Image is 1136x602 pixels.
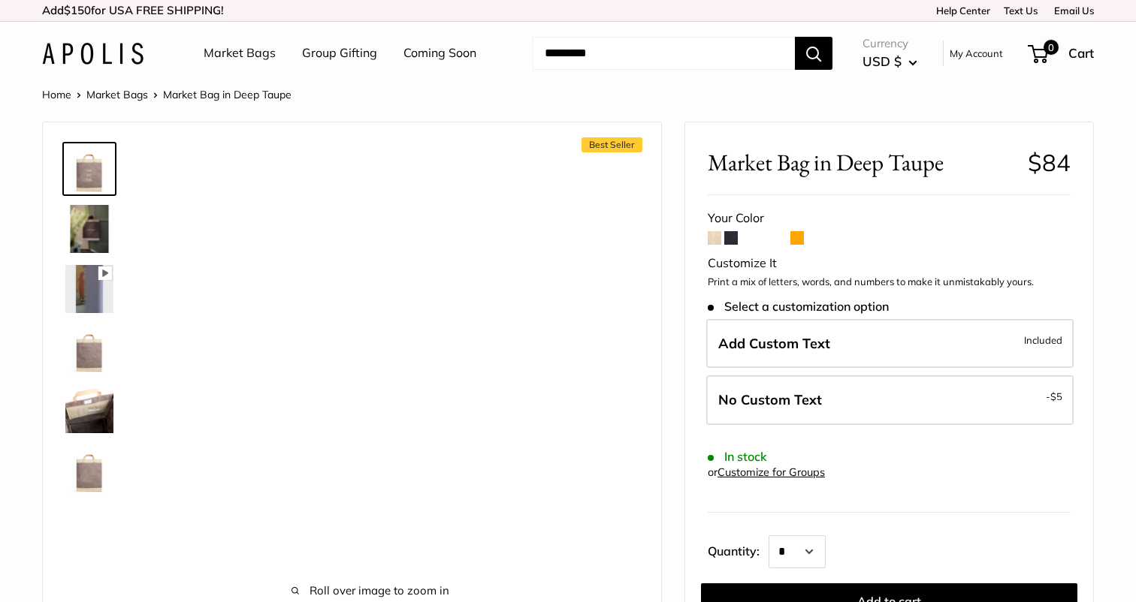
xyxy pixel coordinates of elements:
button: Search [795,37,832,70]
span: $150 [64,3,91,17]
span: Included [1024,331,1062,349]
span: Cart [1068,45,1094,61]
a: 0 Cart [1029,41,1094,65]
a: Market Bag in Deep Taupe [62,142,116,196]
a: Market Bag in Deep Taupe [62,442,116,496]
img: Apolis [42,43,144,65]
span: Select a customization option [708,299,889,314]
a: Market Bag in Deep Taupe [62,202,116,256]
a: Group Gifting [302,42,377,65]
input: Search... [533,37,795,70]
span: Best Seller [582,137,642,152]
img: Market Bag in Deep Taupe [65,385,113,433]
a: Market Bags [86,88,148,101]
nav: Breadcrumb [42,85,292,104]
label: Quantity: [708,531,769,568]
img: Market Bag in Deep Taupe [65,145,113,193]
img: Market Bag in Deep Taupe [65,325,113,373]
span: - [1046,387,1062,405]
div: Your Color [708,207,1071,230]
label: Add Custom Text [706,319,1074,369]
span: Market Bag in Deep Taupe [163,88,292,101]
a: My Account [950,44,1003,62]
a: Text Us [1004,5,1038,17]
button: USD $ [863,50,917,74]
div: or [708,462,825,483]
span: In stock [708,450,767,464]
span: Roll over image to zoom in [163,580,578,601]
img: Market Bag in Deep Taupe [65,265,113,313]
a: Help Center [931,5,990,17]
a: Market Bag in Deep Taupe [62,382,116,436]
a: Market Bag in Deep Taupe [62,322,116,376]
a: Market Bags [204,42,276,65]
img: Market Bag in Deep Taupe [65,445,113,493]
span: Currency [863,33,917,54]
a: Coming Soon [403,42,476,65]
span: Add Custom Text [718,335,830,352]
label: Leave Blank [706,375,1074,425]
span: 0 [1044,40,1059,55]
p: Print a mix of letters, words, and numbers to make it unmistakably yours. [708,275,1071,290]
div: Customize It [708,252,1071,275]
span: $5 [1050,390,1062,402]
span: $84 [1028,148,1071,177]
a: Market Bag in Deep Taupe [62,262,116,316]
img: Market Bag in Deep Taupe [65,205,113,253]
a: Email Us [1049,5,1094,17]
span: No Custom Text [718,391,822,408]
a: Customize for Groups [718,465,825,479]
span: Market Bag in Deep Taupe [708,149,1017,176]
span: USD $ [863,53,902,69]
a: Home [42,88,71,101]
